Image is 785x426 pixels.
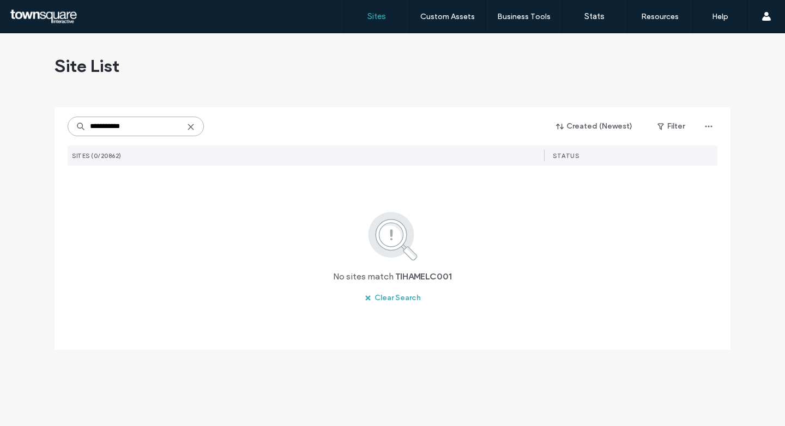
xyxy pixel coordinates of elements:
span: STATUS [553,152,579,160]
button: Filter [647,118,696,135]
label: Sites [367,11,386,21]
label: Custom Assets [420,12,475,21]
label: Business Tools [497,12,551,21]
span: Site List [55,55,119,77]
span: SITES (0/20862) [72,152,122,160]
img: search.svg [353,210,432,262]
span: TIHAMELC001 [395,271,452,283]
button: Clear Search [355,289,431,307]
span: No sites match [333,271,394,283]
label: Resources [641,12,679,21]
button: Created (Newest) [547,118,642,135]
label: Stats [584,11,605,21]
label: Help [712,12,728,21]
span: Help [25,8,47,17]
